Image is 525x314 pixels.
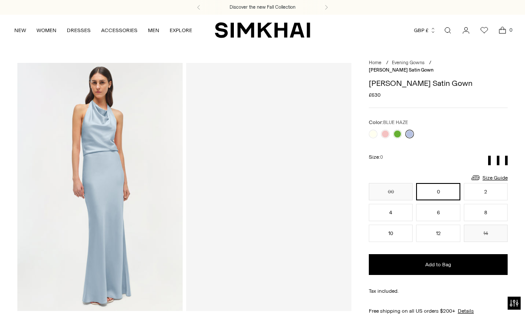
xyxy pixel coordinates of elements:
[369,225,413,242] button: 10
[476,22,493,39] a: Wishlist
[494,22,511,39] a: Open cart modal
[416,204,460,221] button: 6
[369,60,381,65] a: Home
[383,120,408,125] span: BLUE HAZE
[464,204,508,221] button: 8
[170,21,192,40] a: EXPLORE
[101,21,138,40] a: ACCESSORIES
[470,172,508,183] a: Size Guide
[215,22,310,39] a: SIMKHAI
[416,183,460,200] button: 0
[186,63,351,311] a: Reannon Satin Gown
[230,4,295,11] a: Discover the new Fall Collection
[67,21,91,40] a: DRESSES
[369,67,433,73] span: [PERSON_NAME] Satin Gown
[36,21,56,40] a: WOMEN
[392,60,424,65] a: Evening Gowns
[414,21,436,40] button: GBP £
[439,22,456,39] a: Open search modal
[369,59,508,74] nav: breadcrumbs
[369,153,383,161] label: Size:
[464,183,508,200] button: 2
[14,21,26,40] a: NEW
[425,261,451,268] span: Add to Bag
[386,59,388,67] div: /
[369,254,508,275] button: Add to Bag
[369,118,408,127] label: Color:
[369,204,413,221] button: 4
[148,21,159,40] a: MEN
[416,225,460,242] button: 12
[369,183,413,200] button: 00
[507,26,515,34] span: 0
[369,91,381,99] span: £630
[17,63,183,311] img: Reannon Satin Gown
[464,225,508,242] button: 14
[369,287,508,295] div: Tax included.
[457,22,475,39] a: Go to the account page
[429,59,431,67] div: /
[380,154,383,160] span: 0
[369,79,508,87] h1: [PERSON_NAME] Satin Gown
